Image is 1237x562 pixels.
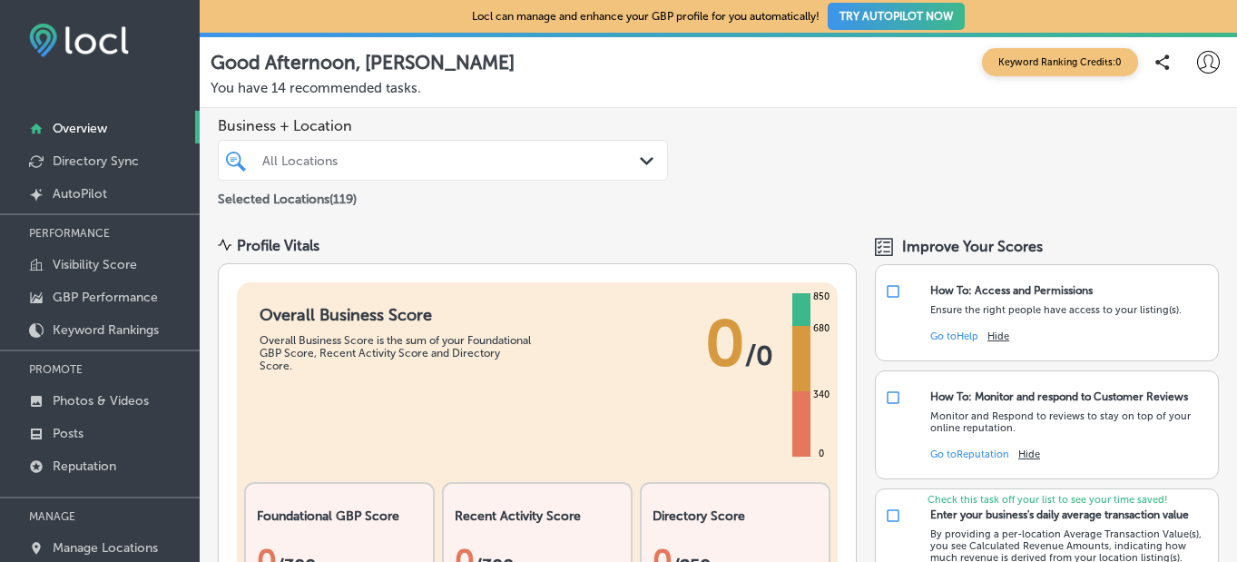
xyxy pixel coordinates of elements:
[653,508,818,524] h2: Directory Score
[53,290,158,305] p: GBP Performance
[1018,449,1040,460] button: Hide
[53,257,137,272] p: Visibility Score
[930,284,1093,297] div: How To: Access and Permissions
[815,447,828,461] div: 0
[705,305,745,381] span: 0
[211,51,515,74] p: Good Afternoon, [PERSON_NAME]
[930,508,1189,521] div: Enter your business's daily average transaction value
[930,390,1188,403] div: How To: Monitor and respond to Customer Reviews
[260,305,532,325] h1: Overall Business Score
[902,238,1043,255] span: Improve Your Scores
[53,153,139,169] p: Directory Sync
[218,184,357,207] p: Selected Locations ( 119 )
[810,388,833,402] div: 340
[930,330,978,342] a: Go toHelp
[53,540,158,556] p: Manage Locations
[257,508,422,524] h2: Foundational GBP Score
[828,3,965,30] button: TRY AUTOPILOT NOW
[930,449,1009,460] a: Go toReputation
[982,48,1138,76] span: Keyword Ranking Credits: 0
[53,426,83,441] p: Posts
[211,80,1226,96] p: You have 14 recommended tasks.
[745,340,773,372] span: / 0
[237,237,319,254] div: Profile Vitals
[810,321,833,336] div: 680
[53,458,116,474] p: Reputation
[260,334,532,372] div: Overall Business Score is the sum of your Foundational GBP Score, Recent Activity Score and Direc...
[29,24,129,57] img: fda3e92497d09a02dc62c9cd864e3231.png
[53,186,107,202] p: AutoPilot
[930,410,1209,434] p: Monitor and Respond to reviews to stay on top of your online reputation.
[455,508,620,524] h2: Recent Activity Score
[876,494,1218,506] p: Check this task off your list to see your time saved!
[53,121,107,136] p: Overview
[53,322,159,338] p: Keyword Rankings
[930,304,1182,316] p: Ensure the right people have access to your listing(s).
[218,117,668,134] span: Business + Location
[262,153,642,168] div: All Locations
[810,290,833,304] div: 850
[987,330,1009,342] button: Hide
[53,393,149,409] p: Photos & Videos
